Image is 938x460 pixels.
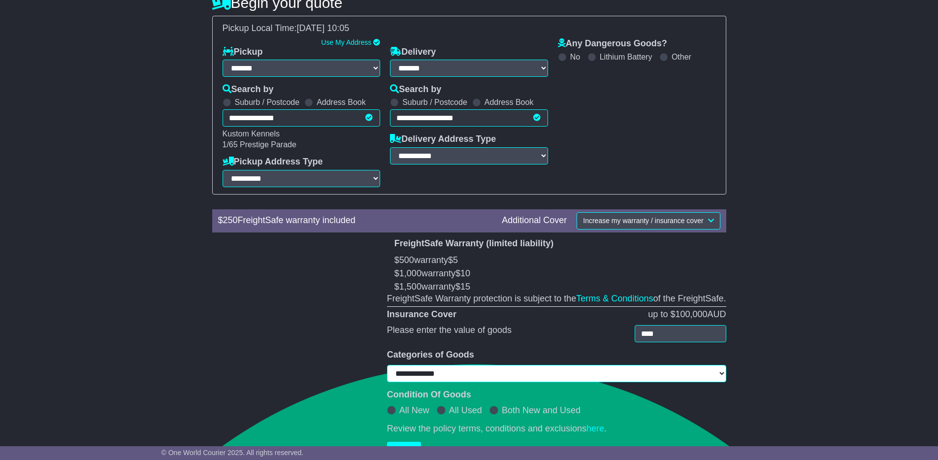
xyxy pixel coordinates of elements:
[586,424,604,433] a: here
[218,23,721,34] div: Pickup Local Time:
[577,212,720,230] button: Increase my warranty / insurance cover
[399,255,414,265] span: 500
[390,84,441,95] label: Search by
[382,325,630,342] div: Please enter the value of goods
[297,23,350,33] span: [DATE] 10:05
[460,268,470,278] span: 10
[387,294,726,304] div: FreightSafe Warranty protection is subject to the of the FreightSafe.
[455,268,470,278] span: $
[600,52,652,62] label: Lithium Battery
[497,215,572,226] div: Additional Cover
[399,282,421,292] span: 1,500
[455,282,470,292] span: $
[387,267,726,280] button: $1,000warranty$10
[235,98,300,107] label: Suburb / Postcode
[387,309,456,319] b: Insurance Cover
[453,255,458,265] span: 5
[223,84,274,95] label: Search by
[583,217,703,225] span: Increase my warranty / insurance cover
[460,282,470,292] span: 15
[317,98,366,107] label: Address Book
[402,98,467,107] label: Suburb / Postcode
[213,215,497,226] div: $ FreightSafe warranty included
[387,280,726,294] button: $1,500warranty$15
[223,140,296,149] span: 1/65 Prestige Parade
[387,442,421,459] button: Submit
[223,130,280,138] span: Kustom Kennels
[387,350,474,360] b: Categories of Goods
[223,157,323,167] label: Pickup Address Type
[576,294,653,303] a: Terms & Conditions
[643,309,731,320] div: up to $ AUD
[321,38,371,46] a: Use My Address
[390,134,496,145] label: Delivery Address Type
[223,47,263,58] label: Pickup
[485,98,534,107] label: Address Book
[387,390,471,399] b: Condition Of Goods
[390,47,436,58] label: Delivery
[394,238,553,248] b: FreightSafe Warranty (limited liability)
[387,424,726,434] div: Review the policy terms, conditions and exclusions .
[449,405,482,416] label: All Used
[387,254,726,267] button: $500warranty$5
[570,52,580,62] label: No
[672,52,691,62] label: Other
[399,268,421,278] span: 1,000
[502,405,581,416] label: Both New and Used
[162,449,304,457] span: © One World Courier 2025. All rights reserved.
[223,215,238,225] span: 250
[399,405,429,416] label: All New
[558,38,667,49] label: Any Dangerous Goods?
[448,255,458,265] span: $
[675,309,707,319] span: 100,000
